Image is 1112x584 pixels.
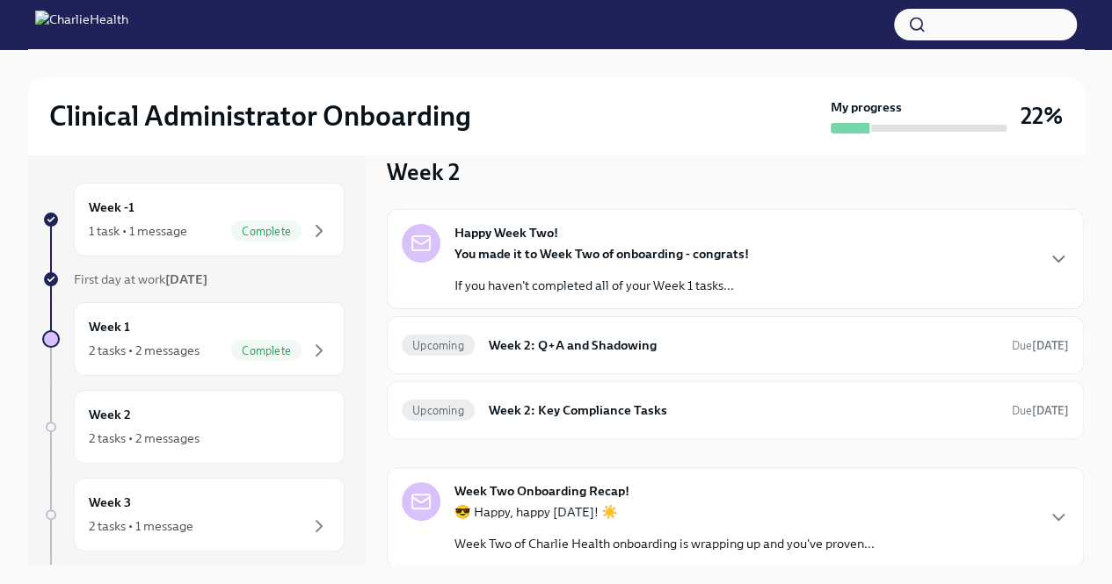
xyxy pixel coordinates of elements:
div: 2 tasks • 2 messages [89,342,200,359]
h6: Week 2: Key Compliance Tasks [489,400,998,420]
strong: [DATE] [165,271,207,287]
span: September 1st, 2025 07:00 [1012,337,1069,354]
img: CharlieHealth [35,11,128,39]
span: September 1st, 2025 07:00 [1012,402,1069,419]
div: 1 task • 1 message [89,222,187,240]
h6: Week 1 [89,317,130,336]
a: Week 32 tasks • 1 message [42,478,345,552]
span: Upcoming [402,404,475,417]
span: Due [1012,339,1069,352]
h6: Week 2: Q+A and Shadowing [489,335,998,355]
h6: Week 3 [89,493,131,512]
strong: Happy Week Two! [454,224,558,242]
strong: [DATE] [1032,339,1069,352]
a: UpcomingWeek 2: Key Compliance TasksDue[DATE] [402,396,1069,424]
div: 2 tasks • 2 messages [89,429,200,447]
a: Week 12 tasks • 2 messagesComplete [42,302,345,376]
span: Complete [231,344,302,357]
strong: [DATE] [1032,404,1069,417]
strong: You made it to Week Two of onboarding - congrats! [454,246,749,262]
a: Week 22 tasks • 2 messages [42,390,345,464]
h6: Week 2 [89,405,131,424]
h3: Week 2 [387,156,460,188]
a: Week -11 task • 1 messageComplete [42,183,345,256]
span: First day at work [74,271,207,287]
h2: Clinical Administrator Onboarding [49,98,471,133]
a: UpcomingWeek 2: Q+A and ShadowingDue[DATE] [402,331,1069,359]
span: Upcoming [402,339,475,352]
strong: My progress [831,98,902,116]
span: Due [1012,404,1069,417]
span: Complete [231,225,302,238]
p: If you haven't completed all of your Week 1 tasks... [454,277,749,294]
div: 2 tasks • 1 message [89,517,193,535]
h6: Week -1 [89,198,134,217]
strong: Week Two Onboarding Recap! [454,482,629,500]
p: Week Two of Charlie Health onboarding is wrapping up and you've proven... [454,535,875,552]
p: 😎 Happy, happy [DATE]! ☀️ [454,503,875,521]
h3: 22% [1021,100,1063,132]
a: First day at work[DATE] [42,270,345,288]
